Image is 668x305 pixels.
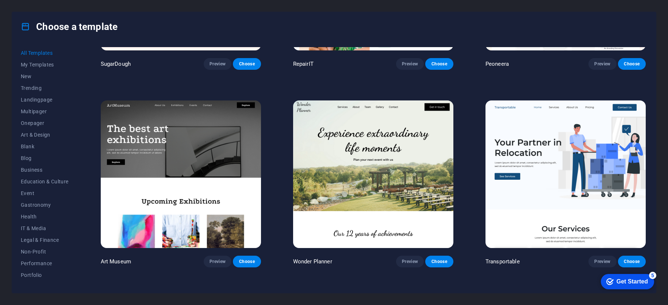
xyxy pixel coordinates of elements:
span: Non-Profit [21,249,69,255]
span: Preview [594,61,610,67]
button: Blank [21,141,69,152]
h4: Choose a template [21,21,118,33]
span: Services [21,284,69,290]
button: Onepager [21,117,69,129]
div: 5 [54,1,61,9]
span: Choose [239,259,255,264]
button: Trending [21,82,69,94]
span: Portfolio [21,272,69,278]
span: Preview [210,259,226,264]
span: Multipager [21,108,69,114]
button: Services [21,281,69,293]
span: Art & Design [21,132,69,138]
span: Choose [624,61,640,67]
div: Get Started 5 items remaining, 0% complete [6,4,59,19]
p: Wonder Planner [293,258,332,265]
button: Choose [233,58,261,70]
button: Choose [425,58,453,70]
span: Choose [431,259,447,264]
span: Trending [21,85,69,91]
button: Choose [233,256,261,267]
span: My Templates [21,62,69,68]
button: IT & Media [21,222,69,234]
p: Transportable [485,258,520,265]
button: Legal & Finance [21,234,69,246]
span: Choose [431,61,447,67]
span: IT & Media [21,225,69,231]
button: Non-Profit [21,246,69,258]
span: All Templates [21,50,69,56]
p: RepairIT [293,60,314,68]
button: Performance [21,258,69,269]
button: Preview [588,58,616,70]
span: Landingpage [21,97,69,103]
p: Peoneera [485,60,509,68]
span: Choose [239,61,255,67]
button: Choose [618,256,646,267]
span: Preview [402,61,418,67]
span: Preview [402,259,418,264]
span: Legal & Finance [21,237,69,243]
span: Education & Culture [21,179,69,184]
span: Choose [624,259,640,264]
button: Preview [396,256,424,267]
button: Health [21,211,69,222]
button: Gastronomy [21,199,69,211]
span: Onepager [21,120,69,126]
button: Preview [396,58,424,70]
span: Blank [21,144,69,149]
button: Preview [588,256,616,267]
span: Performance [21,260,69,266]
button: Multipager [21,106,69,117]
button: Choose [425,256,453,267]
span: Preview [594,259,610,264]
span: Event [21,190,69,196]
span: Business [21,167,69,173]
button: All Templates [21,47,69,59]
button: New [21,70,69,82]
button: Business [21,164,69,176]
img: Transportable [485,100,646,248]
p: Art Museum [101,258,131,265]
span: Health [21,214,69,220]
button: Event [21,187,69,199]
button: Preview [204,58,231,70]
button: Blog [21,152,69,164]
p: SugarDough [101,60,131,68]
button: Landingpage [21,94,69,106]
button: Preview [204,256,231,267]
img: Art Museum [101,100,261,248]
button: My Templates [21,59,69,70]
button: Education & Culture [21,176,69,187]
span: Blog [21,155,69,161]
button: Choose [618,58,646,70]
span: New [21,73,69,79]
div: Get Started [22,8,53,15]
span: Gastronomy [21,202,69,208]
button: Portfolio [21,269,69,281]
span: Preview [210,61,226,67]
button: Art & Design [21,129,69,141]
img: Wonder Planner [293,100,453,248]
